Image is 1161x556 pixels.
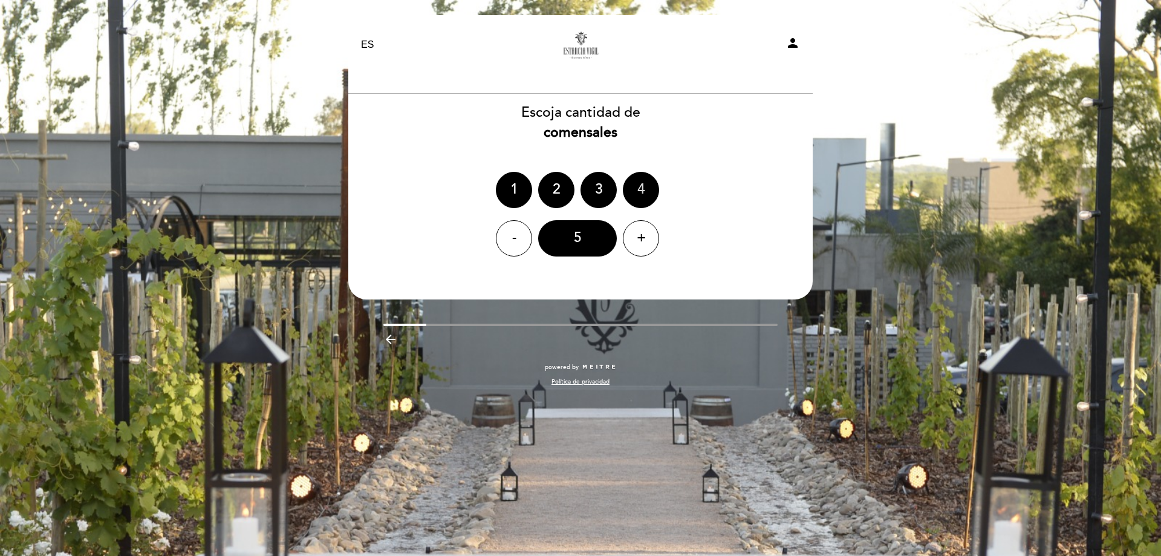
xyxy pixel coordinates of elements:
a: powered by [545,363,616,371]
div: 2 [538,172,574,208]
div: 5 [538,220,617,257]
div: - [496,220,532,257]
span: powered by [545,363,579,371]
img: MEITRE [582,364,616,370]
b: comensales [544,124,617,141]
a: Política de privacidad [551,378,610,386]
div: 4 [623,172,659,208]
div: 3 [580,172,617,208]
div: + [623,220,659,257]
button: person [785,36,800,54]
i: arrow_backward [383,332,398,347]
div: 1 [496,172,532,208]
a: Estancia [PERSON_NAME] [GEOGRAPHIC_DATA] [505,28,656,62]
i: person [785,36,800,50]
div: Escoja cantidad de [348,103,813,143]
